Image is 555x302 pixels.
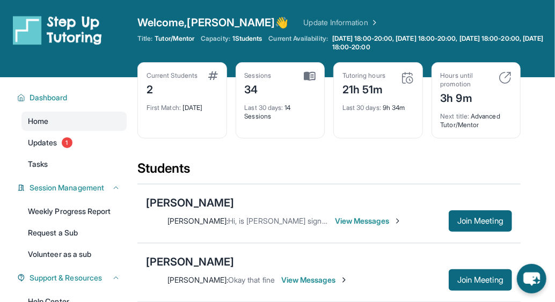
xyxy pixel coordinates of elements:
[269,34,328,51] span: Current Availability:
[342,104,381,112] span: Last 30 days :
[245,104,283,112] span: Last 30 days :
[21,154,127,174] a: Tasks
[335,216,402,226] span: View Messages
[30,272,102,283] span: Support & Resources
[304,17,379,28] a: Update Information
[228,275,275,284] span: Okay that fine
[21,133,127,152] a: Updates1
[147,71,198,80] div: Current Students
[147,97,218,112] div: [DATE]
[201,34,230,43] span: Capacity:
[28,137,57,148] span: Updates
[21,112,127,131] a: Home
[25,92,120,103] button: Dashboard
[304,71,316,81] img: card
[393,217,402,225] img: Chevron-Right
[457,218,503,224] span: Join Meeting
[368,17,379,28] img: Chevron Right
[21,245,127,264] a: Volunteer as a sub
[449,210,512,232] button: Join Meeting
[25,182,120,193] button: Session Management
[28,116,48,127] span: Home
[28,159,48,170] span: Tasks
[167,216,228,225] span: [PERSON_NAME] :
[441,71,493,89] div: Hours until promotion
[457,277,503,283] span: Join Meeting
[441,89,493,106] div: 3h 9m
[137,15,289,30] span: Welcome, [PERSON_NAME] 👋
[147,104,181,112] span: First Match :
[30,92,68,103] span: Dashboard
[245,97,316,121] div: 14 Sessions
[30,182,104,193] span: Session Management
[208,71,218,80] img: card
[146,195,234,210] div: [PERSON_NAME]
[137,34,152,43] span: Title:
[13,15,102,45] img: logo
[155,34,194,43] span: Tutor/Mentor
[21,223,127,242] a: Request a Sub
[167,275,228,284] span: [PERSON_NAME] :
[137,160,521,183] div: Students
[499,71,512,84] img: card
[21,202,127,221] a: Weekly Progress Report
[62,137,72,148] span: 1
[147,80,198,97] div: 2
[25,272,120,283] button: Support & Resources
[441,106,512,129] div: Advanced Tutor/Mentor
[449,269,512,291] button: Join Meeting
[245,80,272,97] div: 34
[342,71,385,80] div: Tutoring hours
[146,254,234,269] div: [PERSON_NAME]
[340,276,348,284] img: Chevron-Right
[342,97,414,112] div: 9h 34m
[232,34,262,43] span: 1 Students
[401,71,414,84] img: card
[330,34,555,51] a: [DATE] 18:00-20:00, [DATE] 18:00-20:00, [DATE] 18:00-20:00, [DATE] 18:00-20:00
[332,34,553,51] span: [DATE] 18:00-20:00, [DATE] 18:00-20:00, [DATE] 18:00-20:00, [DATE] 18:00-20:00
[441,112,470,120] span: Next title :
[281,275,348,285] span: View Messages
[517,264,546,293] button: chat-button
[245,71,272,80] div: Sessions
[342,80,385,97] div: 21h 51m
